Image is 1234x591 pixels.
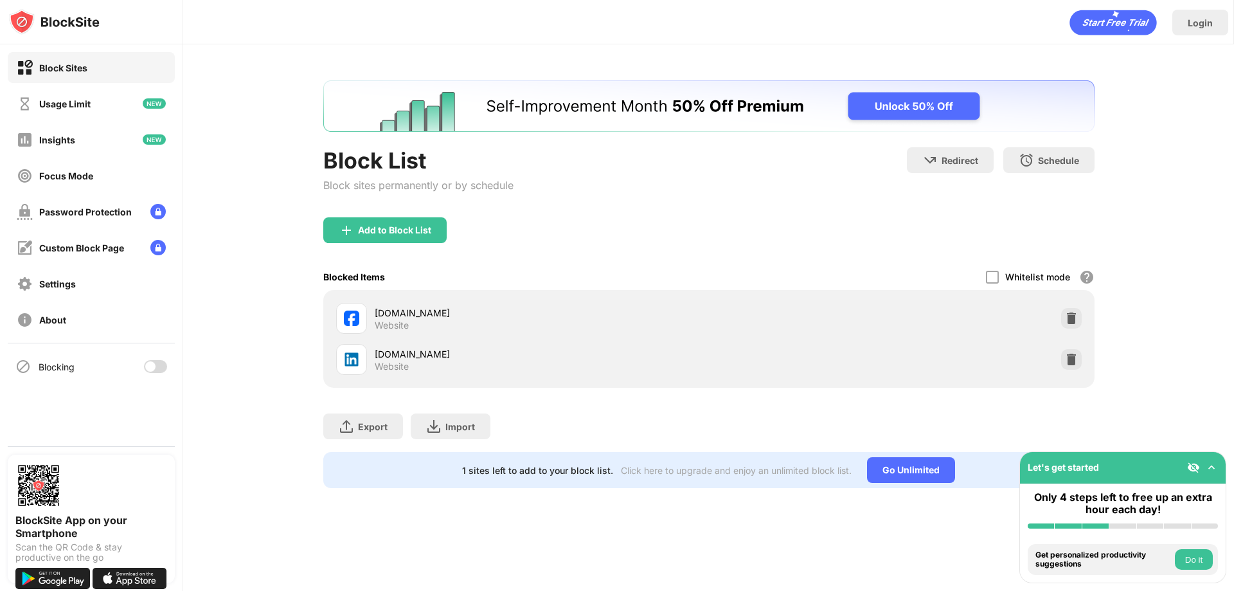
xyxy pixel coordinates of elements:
div: Redirect [942,155,978,166]
img: omni-setup-toggle.svg [1205,461,1218,474]
img: favicons [344,311,359,326]
img: download-on-the-app-store.svg [93,568,167,589]
div: Blocking [39,361,75,372]
img: lock-menu.svg [150,240,166,255]
div: Focus Mode [39,170,93,181]
div: Block Sites [39,62,87,73]
div: Get personalized productivity suggestions [1035,550,1172,569]
img: options-page-qr-code.png [15,462,62,509]
div: [DOMAIN_NAME] [375,347,709,361]
img: lock-menu.svg [150,204,166,219]
img: settings-off.svg [17,276,33,292]
img: logo-blocksite.svg [9,9,100,35]
img: customize-block-page-off.svg [17,240,33,256]
div: Let's get started [1028,462,1099,473]
img: block-on.svg [17,60,33,76]
div: Custom Block Page [39,242,124,253]
div: Export [358,421,388,432]
div: Click here to upgrade and enjoy an unlimited block list. [621,465,852,476]
div: Blocked Items [323,271,385,282]
iframe: Banner [323,80,1095,132]
div: Settings [39,278,76,289]
img: about-off.svg [17,312,33,328]
button: Do it [1175,549,1213,570]
div: Password Protection [39,206,132,217]
img: new-icon.svg [143,134,166,145]
img: new-icon.svg [143,98,166,109]
div: BlockSite App on your Smartphone [15,514,167,540]
div: Block List [323,147,514,174]
div: Schedule [1038,155,1079,166]
div: Block sites permanently or by schedule [323,179,514,192]
img: get-it-on-google-play.svg [15,568,90,589]
img: focus-off.svg [17,168,33,184]
div: Add to Block List [358,225,431,235]
img: insights-off.svg [17,132,33,148]
img: eye-not-visible.svg [1187,461,1200,474]
div: Website [375,361,409,372]
div: About [39,314,66,325]
div: Usage Limit [39,98,91,109]
div: Insights [39,134,75,145]
div: Go Unlimited [867,457,955,483]
div: animation [1069,10,1157,35]
img: time-usage-off.svg [17,96,33,112]
div: Website [375,320,409,331]
img: blocking-icon.svg [15,359,31,374]
div: Only 4 steps left to free up an extra hour each day! [1028,491,1218,516]
img: favicons [344,352,359,367]
div: Login [1188,17,1213,28]
div: Scan the QR Code & stay productive on the go [15,542,167,563]
div: 1 sites left to add to your block list. [462,465,613,476]
div: [DOMAIN_NAME] [375,306,709,320]
img: password-protection-off.svg [17,204,33,220]
div: Import [445,421,475,432]
div: Whitelist mode [1005,271,1070,282]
